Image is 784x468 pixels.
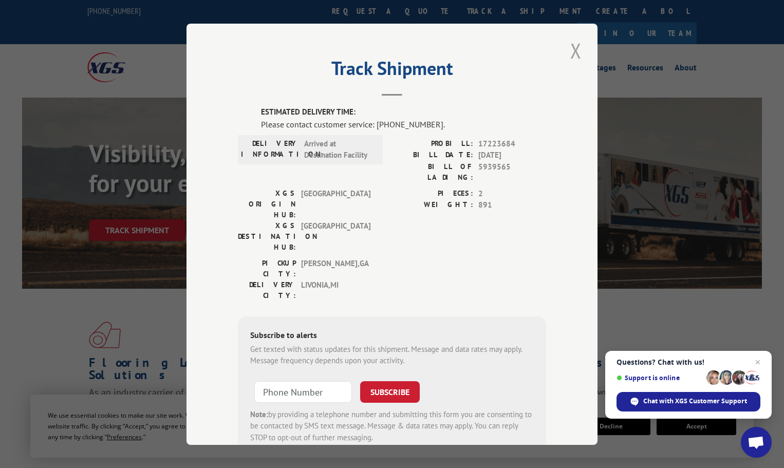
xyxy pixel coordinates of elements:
span: Support is online [617,374,703,382]
label: BILL DATE: [392,149,473,161]
span: 5939565 [478,161,546,182]
label: PICKUP CITY: [238,257,296,279]
button: SUBSCRIBE [360,381,420,402]
label: WEIGHT: [392,199,473,211]
span: 891 [478,199,546,211]
span: Arrived at Destination Facility [304,138,374,161]
span: [DATE] [478,149,546,161]
span: 2 [478,188,546,199]
label: XGS DESTINATION HUB: [238,220,296,252]
div: Please contact customer service: [PHONE_NUMBER]. [261,118,546,130]
span: 17223684 [478,138,546,149]
span: [GEOGRAPHIC_DATA] [301,188,370,220]
span: [PERSON_NAME] , GA [301,257,370,279]
button: Close modal [567,36,585,65]
label: PROBILL: [392,138,473,149]
span: Questions? Chat with us! [617,358,760,366]
span: Chat with XGS Customer Support [643,397,747,406]
div: Subscribe to alerts [250,328,534,343]
strong: Note: [250,409,268,419]
div: by providing a telephone number and submitting this form you are consenting to be contacted by SM... [250,408,534,443]
label: PIECES: [392,188,473,199]
span: [GEOGRAPHIC_DATA] [301,220,370,252]
span: LIVONIA , MI [301,279,370,301]
h2: Track Shipment [238,61,546,81]
input: Phone Number [254,381,352,402]
label: ESTIMATED DELIVERY TIME: [261,106,546,118]
label: BILL OF LADING: [392,161,473,182]
label: XGS ORIGIN HUB: [238,188,296,220]
label: DELIVERY CITY: [238,279,296,301]
a: Open chat [741,427,772,458]
label: DELIVERY INFORMATION: [241,138,299,161]
span: Chat with XGS Customer Support [617,392,760,411]
div: Get texted with status updates for this shipment. Message and data rates may apply. Message frequ... [250,343,534,366]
